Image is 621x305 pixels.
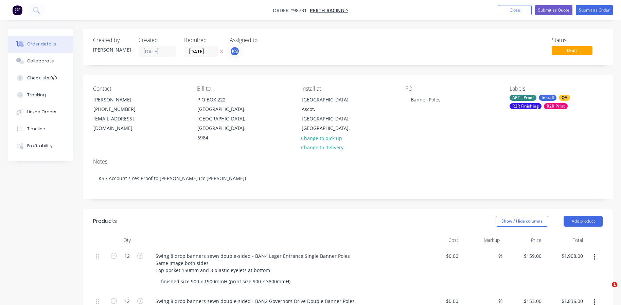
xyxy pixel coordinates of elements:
button: Change to delivery [298,143,347,152]
div: [EMAIL_ADDRESS][DOMAIN_NAME] [93,114,150,133]
div: finished size 900 x 1900mmH (print size 900 x 3800mmH) [156,277,296,286]
button: Add product [564,216,603,227]
div: KS / Account / Yes Proof to [PERSON_NAME] (cc [PERSON_NAME]) [93,168,603,189]
div: QA [559,95,570,101]
div: P O BOX 222[GEOGRAPHIC_DATA], [GEOGRAPHIC_DATA], [GEOGRAPHIC_DATA], 6984 [192,95,260,143]
div: Ascot, [GEOGRAPHIC_DATA], [GEOGRAPHIC_DATA], [302,104,358,133]
div: Notes [93,158,603,165]
div: ART - Proof [510,95,536,101]
div: P O BOX 222 [197,95,254,104]
div: PO [405,85,498,92]
button: Show / Hide columns [496,216,548,227]
div: R2R Finishing [510,103,542,109]
img: Factory [12,5,22,15]
div: Install at [301,85,394,92]
div: Created by [93,37,130,43]
button: Profitability [8,137,73,154]
button: Change to pick up [298,133,346,142]
div: [PERSON_NAME] [93,95,150,104]
div: Cost [419,233,461,247]
div: Collaborate [27,58,54,64]
div: Contact [93,85,186,92]
iframe: Intercom live chat [598,282,614,298]
div: [GEOGRAPHIC_DATA] [302,95,358,104]
button: Order details [8,36,73,53]
div: Status [552,37,603,43]
div: Swing 8 drop banners sewn double-sided - BAN4 Leger Entrance Single Banner Poles Same image both ... [150,251,355,275]
button: Submit as Order [576,5,613,15]
div: Bill to [197,85,290,92]
div: Profitability [27,143,53,149]
div: Total [544,233,586,247]
span: Draft [552,46,592,55]
div: Markup [461,233,503,247]
div: [PERSON_NAME] [93,46,130,53]
button: Close [498,5,532,15]
span: % [498,252,502,260]
div: Install [539,95,556,101]
div: Order details [27,41,56,47]
a: Perth Racing ^ [310,7,348,14]
div: R2R Print [544,103,568,109]
button: Tracking [8,87,73,103]
button: Collaborate [8,53,73,70]
div: Checklists 0/0 [27,75,57,81]
div: [GEOGRAPHIC_DATA]Ascot, [GEOGRAPHIC_DATA], [GEOGRAPHIC_DATA], [296,95,364,133]
div: [PERSON_NAME][PHONE_NUMBER][EMAIL_ADDRESS][DOMAIN_NAME] [88,95,156,133]
button: Timeline [8,120,73,137]
span: Order #98731 - [273,7,310,14]
button: Linked Orders [8,103,73,120]
span: 1 [612,282,617,287]
div: [PHONE_NUMBER] [93,104,150,114]
div: Products [93,217,117,225]
div: Banner Poles [405,95,446,104]
button: Submit as Quote [535,5,572,15]
div: Tracking [27,92,46,98]
div: Labels [510,85,603,92]
div: Qty [107,233,147,247]
div: Timeline [27,126,45,132]
button: Checklists 0/0 [8,70,73,87]
div: Required [184,37,221,43]
div: [GEOGRAPHIC_DATA], [GEOGRAPHIC_DATA], [GEOGRAPHIC_DATA], 6984 [197,104,254,142]
button: KS [230,46,240,56]
div: Price [502,233,544,247]
span: % [498,297,502,305]
div: Assigned to [230,37,298,43]
div: Created [139,37,176,43]
div: Linked Orders [27,109,56,115]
